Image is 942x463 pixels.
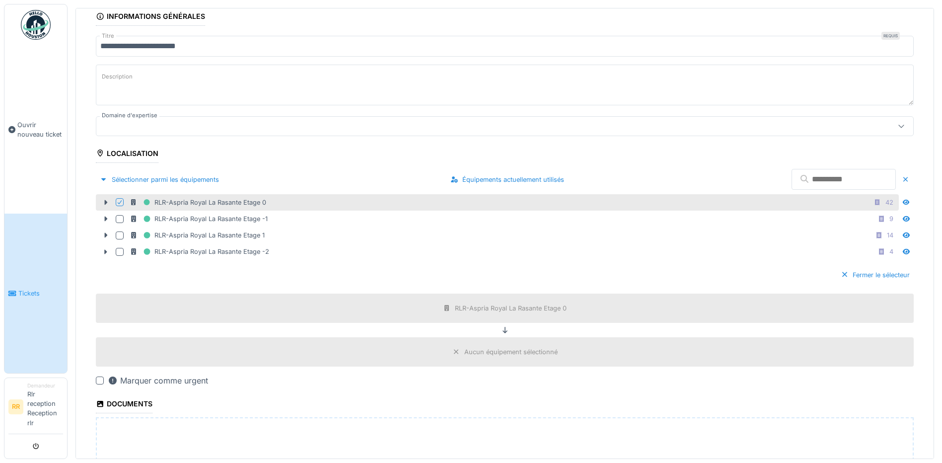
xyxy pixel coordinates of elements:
[96,146,158,163] div: Localisation
[4,45,67,214] a: Ouvrir nouveau ticket
[881,32,900,40] div: Requis
[27,382,63,432] li: Rlr reception Reception rlr
[464,347,558,357] div: Aucun équipement sélectionné
[446,173,568,186] div: Équipements actuellement utilisés
[885,198,893,207] div: 42
[889,247,893,256] div: 4
[100,32,116,40] label: Titre
[130,245,269,258] div: RLR-Aspria Royal La Rasante Etage -2
[27,382,63,389] div: Demandeur
[17,120,63,139] span: Ouvrir nouveau ticket
[130,196,266,209] div: RLR-Aspria Royal La Rasante Etage 0
[100,71,135,83] label: Description
[130,229,265,241] div: RLR-Aspria Royal La Rasante Etage 1
[21,10,51,40] img: Badge_color-CXgf-gQk.svg
[96,396,152,413] div: Documents
[18,289,63,298] span: Tickets
[4,214,67,373] a: Tickets
[8,382,63,434] a: RR DemandeurRlr reception Reception rlr
[96,173,223,186] div: Sélectionner parmi les équipements
[130,213,268,225] div: RLR-Aspria Royal La Rasante Etage -1
[837,268,914,282] div: Fermer le sélecteur
[100,111,159,120] label: Domaine d'expertise
[455,304,567,313] div: RLR-Aspria Royal La Rasante Etage 0
[887,231,893,240] div: 14
[96,9,205,26] div: Informations générales
[8,399,23,414] li: RR
[108,375,208,386] div: Marquer comme urgent
[889,214,893,224] div: 9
